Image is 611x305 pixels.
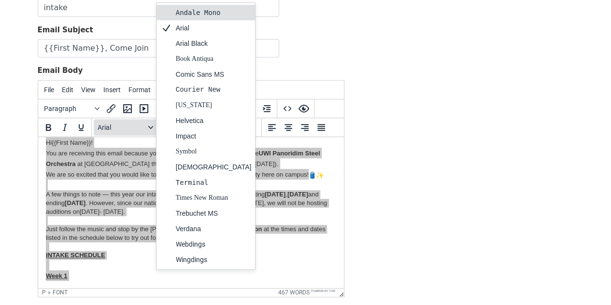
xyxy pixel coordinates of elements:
div: Terminal [176,177,252,188]
div: Arial [176,22,252,34]
div: » [48,289,51,296]
button: Align right [297,119,313,136]
div: Times New Roman [156,190,256,206]
div: Tahoma [156,159,256,175]
div: Webdings [176,238,252,250]
span: Format [128,86,151,94]
span: Edit [62,86,73,94]
div: font [53,289,68,296]
button: Underline [73,119,89,136]
div: Courier New [176,84,252,96]
div: Symbol [176,146,252,157]
span: Paragraph [44,105,91,112]
span: Insert [103,86,121,94]
div: Book Antiqua [176,53,252,65]
button: Source code [279,100,296,117]
div: Helvetica [176,115,252,126]
div: Symbol [156,144,256,159]
div: Wingdings [176,254,252,265]
div: [DEMOGRAPHIC_DATA] [176,161,252,173]
iframe: Chat Widget [563,259,611,305]
div: p [42,289,46,296]
div: Book Antiqua [156,51,256,67]
div: Verdana [176,223,252,235]
span: File [44,86,54,94]
iframe: Rich Text Area. Press ALT-0 for help. [38,137,344,288]
div: Arial [156,20,256,36]
div: Impact [156,128,256,144]
div: Courier New [156,82,256,97]
div: Resize [336,289,344,297]
button: Insert template [152,100,169,117]
label: Email Subject [38,25,93,36]
button: Preview [296,100,312,117]
div: Times New Roman [176,192,252,204]
button: Align left [264,119,280,136]
div: Trebuchet MS [156,206,256,221]
div: Arial Black [156,36,256,51]
button: Italic [57,119,73,136]
div: Helvetica [156,113,256,128]
label: Email Body [38,65,83,76]
div: Andale Mono [176,7,252,18]
a: Powered by Tiny [311,289,336,292]
div: Comic Sans MS [176,69,252,80]
div: Webdings [156,236,256,252]
div: Verdana [156,221,256,236]
button: Insert/edit image [119,100,136,117]
button: Increase indent [258,100,275,117]
button: Insert/edit media [136,100,152,117]
button: Align center [280,119,297,136]
span: View [81,86,96,94]
div: Arial Black [176,38,252,49]
div: Comic Sans MS [156,67,256,82]
button: Blocks [40,100,103,117]
div: Georgia [156,97,256,113]
div: Wingdings [156,252,256,267]
div: Trebuchet MS [176,208,252,219]
button: Fonts [94,119,156,136]
div: Andale Mono [156,5,256,20]
button: Bold [40,119,57,136]
div: [US_STATE] [176,99,252,111]
div: Impact [176,130,252,142]
div: Terminal [156,175,256,190]
button: Insert/edit link [103,100,119,117]
button: Justify [313,119,329,136]
span: Arial [98,124,145,131]
button: 467 words [278,289,310,296]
